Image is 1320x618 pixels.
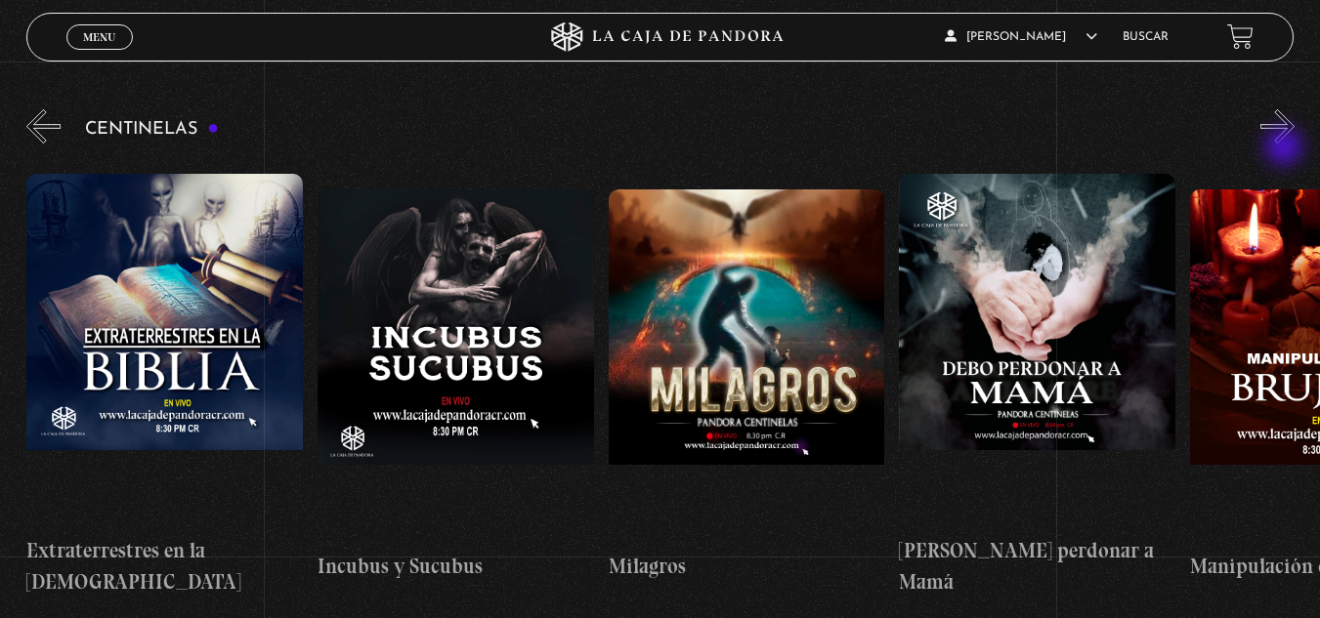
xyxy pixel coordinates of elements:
[899,158,1175,612] a: [PERSON_NAME] perdonar a Mamá
[318,551,594,582] h4: Incubus y Sucubus
[318,158,594,612] a: Incubus y Sucubus
[26,109,61,144] button: Previous
[609,551,885,582] h4: Milagros
[76,47,122,61] span: Cerrar
[945,31,1097,43] span: [PERSON_NAME]
[83,31,115,43] span: Menu
[1123,31,1169,43] a: Buscar
[26,158,303,612] a: Extraterrestres en la [DEMOGRAPHIC_DATA]
[609,158,885,612] a: Milagros
[1260,109,1295,144] button: Next
[26,535,303,597] h4: Extraterrestres en la [DEMOGRAPHIC_DATA]
[85,120,219,139] h3: Centinelas
[899,535,1175,597] h4: [PERSON_NAME] perdonar a Mamá
[1227,23,1254,50] a: View your shopping cart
